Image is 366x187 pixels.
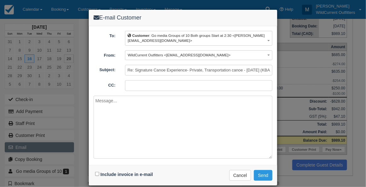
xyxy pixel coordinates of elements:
[229,170,251,181] button: Cancel
[94,14,272,21] h4: E-mail Customer
[89,65,120,73] label: Subject:
[89,31,120,39] label: To:
[89,80,120,88] label: CC:
[125,31,272,46] button: Customer: Go media Groups of 10 Both groups Start at 2:30 <[PERSON_NAME][EMAIL_ADDRESS][DOMAIN_NA...
[254,170,272,181] button: Send
[128,53,231,57] span: WildCurrent Outfitters <[EMAIL_ADDRESS][DOMAIN_NAME]>
[128,33,265,43] span: : Go media Groups of 10 Both groups Start at 2:30 <[PERSON_NAME][EMAIL_ADDRESS][DOMAIN_NAME]>
[89,50,120,59] label: From:
[125,50,272,60] button: WildCurrent Outfitters <[EMAIL_ADDRESS][DOMAIN_NAME]>
[100,172,153,177] label: Include invoice in e-mail
[132,33,149,37] b: Customer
